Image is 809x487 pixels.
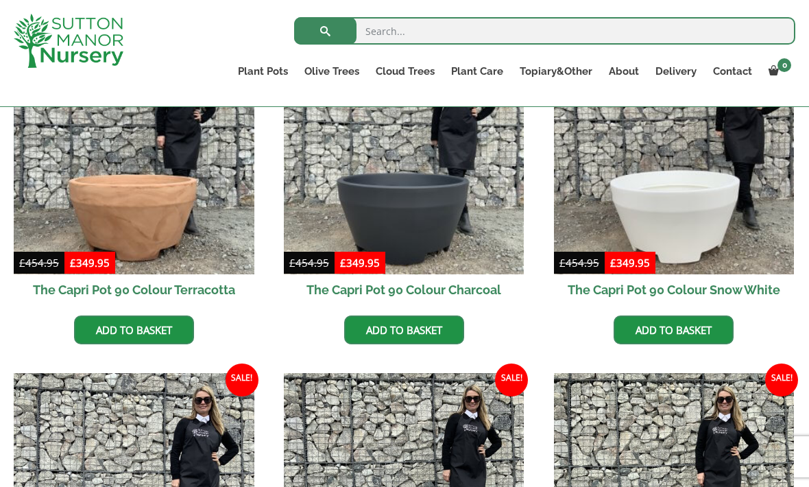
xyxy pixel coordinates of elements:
a: Delivery [647,62,705,81]
bdi: 349.95 [340,256,380,270]
a: 0 [760,62,795,81]
bdi: 349.95 [70,256,110,270]
span: £ [289,256,295,270]
span: £ [610,256,616,270]
a: Sale! The Capri Pot 90 Colour Terracotta [14,34,254,305]
a: Add to basket: “The Capri Pot 90 Colour Snow White” [614,316,734,344]
span: Sale! [226,364,258,396]
a: Add to basket: “The Capri Pot 90 Colour Terracotta” [74,316,194,344]
span: £ [340,256,346,270]
a: Contact [705,62,760,81]
img: The Capri Pot 90 Colour Snow White [554,34,795,274]
span: £ [559,256,566,270]
span: £ [70,256,76,270]
img: The Capri Pot 90 Colour Terracotta [14,34,254,274]
a: About [601,62,647,81]
a: Plant Pots [230,62,296,81]
bdi: 454.95 [559,256,599,270]
a: Sale! The Capri Pot 90 Colour Charcoal [284,34,524,305]
span: £ [19,256,25,270]
span: 0 [777,58,791,72]
a: Add to basket: “The Capri Pot 90 Colour Charcoal” [344,316,464,344]
h2: The Capri Pot 90 Colour Snow White [554,274,795,305]
input: Search... [294,17,795,45]
img: The Capri Pot 90 Colour Charcoal [284,34,524,274]
h2: The Capri Pot 90 Colour Charcoal [284,274,524,305]
bdi: 454.95 [19,256,59,270]
a: Topiary&Other [511,62,601,81]
img: logo [14,14,123,68]
a: Sale! The Capri Pot 90 Colour Snow White [554,34,795,305]
a: Plant Care [443,62,511,81]
bdi: 349.95 [610,256,650,270]
span: Sale! [765,364,798,396]
a: Olive Trees [296,62,367,81]
a: Cloud Trees [367,62,443,81]
h2: The Capri Pot 90 Colour Terracotta [14,274,254,305]
span: Sale! [495,364,528,396]
bdi: 454.95 [289,256,329,270]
